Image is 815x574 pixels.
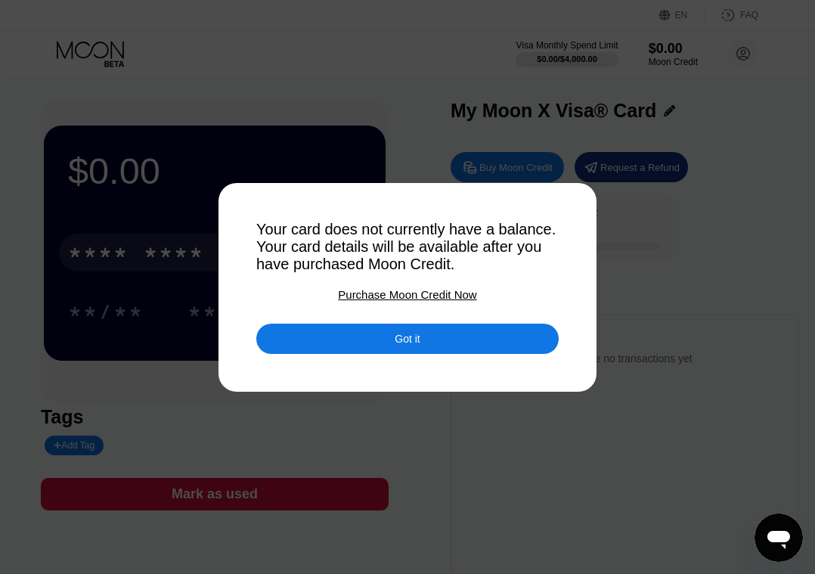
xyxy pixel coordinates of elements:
iframe: Button to launch messaging window [755,513,803,562]
div: Your card does not currently have a balance. Your card details will be available after you have p... [256,221,559,273]
div: Purchase Moon Credit Now [338,288,476,301]
div: Got it [395,332,420,346]
div: Got it [256,324,559,354]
